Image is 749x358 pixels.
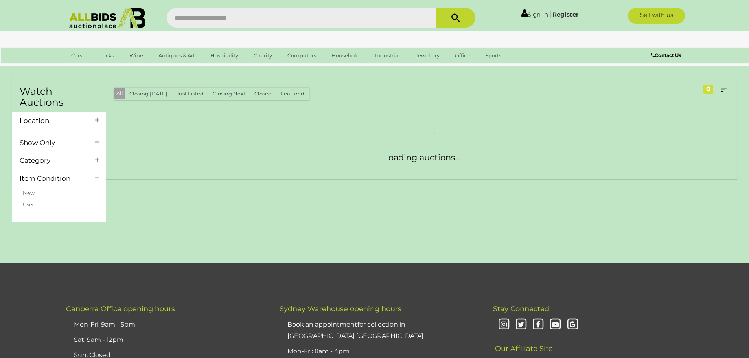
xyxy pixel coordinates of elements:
[384,152,460,162] span: Loading auctions...
[287,321,423,340] a: Book an appointmentfor collection in [GEOGRAPHIC_DATA] [GEOGRAPHIC_DATA]
[280,305,401,313] span: Sydney Warehouse opening hours
[282,49,321,62] a: Computers
[497,318,511,332] i: Instagram
[410,49,445,62] a: Jewellery
[124,49,148,62] a: Wine
[66,49,87,62] a: Cars
[65,8,150,29] img: Allbids.com.au
[20,175,83,182] h4: Item Condition
[66,305,175,313] span: Canberra Office opening hours
[326,49,365,62] a: Household
[250,88,276,100] button: Closed
[548,318,562,332] i: Youtube
[205,49,243,62] a: Hospitality
[114,88,125,99] button: All
[23,201,36,207] a: Used
[566,318,580,332] i: Google
[287,321,357,328] u: Book an appointment
[450,49,475,62] a: Office
[171,88,208,100] button: Just Listed
[23,190,35,196] a: New
[521,11,548,18] a: Sign In
[20,157,83,164] h4: Category
[436,8,475,28] button: Search
[628,8,685,24] a: Sell with us
[72,332,260,348] li: Sat: 9am - 12pm
[66,62,132,75] a: [GEOGRAPHIC_DATA]
[370,49,405,62] a: Industrial
[92,49,119,62] a: Trucks
[493,305,549,313] span: Stay Connected
[208,88,250,100] button: Closing Next
[20,117,83,125] h4: Location
[125,88,172,100] button: Closing [DATE]
[20,139,83,147] h4: Show Only
[514,318,528,332] i: Twitter
[703,85,713,94] div: 0
[480,49,506,62] a: Sports
[549,10,551,18] span: |
[651,51,683,60] a: Contact Us
[72,317,260,332] li: Mon-Fri: 9am - 5pm
[20,86,98,108] h1: Watch Auctions
[552,11,578,18] a: Register
[493,332,553,353] span: Our Affiliate Site
[651,52,681,58] b: Contact Us
[153,49,200,62] a: Antiques & Art
[531,318,545,332] i: Facebook
[276,88,309,100] button: Featured
[248,49,277,62] a: Charity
